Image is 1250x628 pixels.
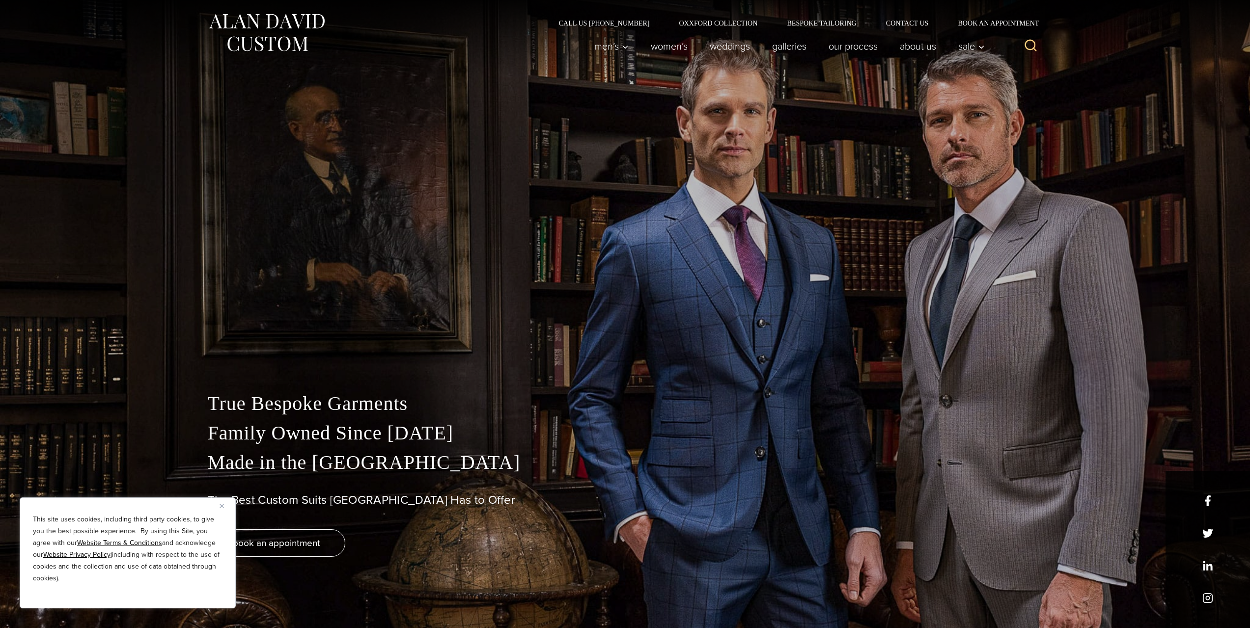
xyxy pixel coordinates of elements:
span: Sale [958,41,985,51]
nav: Primary Navigation [583,36,990,56]
a: Our Process [817,36,889,56]
a: weddings [698,36,761,56]
img: Alan David Custom [208,11,326,55]
button: View Search Form [1019,34,1043,58]
a: Galleries [761,36,817,56]
a: Oxxford Collection [664,20,772,27]
a: Website Privacy Policy [43,549,111,560]
a: facebook [1202,495,1213,506]
span: book an appointment [233,536,320,550]
a: Website Terms & Conditions [77,538,162,548]
p: True Bespoke Garments Family Owned Since [DATE] Made in the [GEOGRAPHIC_DATA] [208,389,1043,477]
a: Women’s [639,36,698,56]
h1: The Best Custom Suits [GEOGRAPHIC_DATA] Has to Offer [208,493,1043,507]
p: This site uses cookies, including third party cookies, to give you the best possible experience. ... [33,514,222,584]
a: Call Us [PHONE_NUMBER] [544,20,665,27]
span: Men’s [594,41,629,51]
a: Book an Appointment [943,20,1042,27]
button: Close [220,500,231,512]
a: instagram [1202,593,1213,603]
img: Close [220,504,224,508]
a: About Us [889,36,947,56]
a: linkedin [1202,560,1213,571]
a: book an appointment [208,529,345,557]
nav: Secondary Navigation [544,20,1043,27]
a: x/twitter [1202,528,1213,539]
a: Bespoke Tailoring [772,20,871,27]
a: Contact Us [871,20,944,27]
